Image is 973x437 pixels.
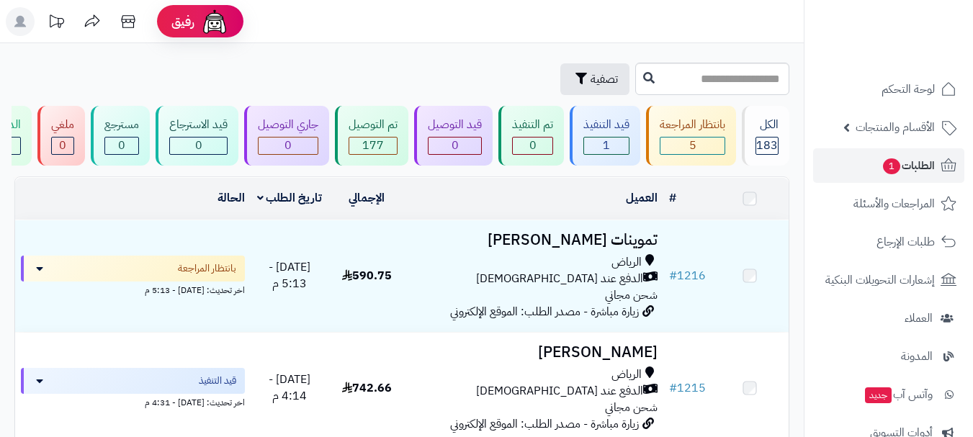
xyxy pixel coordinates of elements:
[269,258,310,292] span: [DATE] - 5:13 م
[669,379,677,397] span: #
[349,117,398,133] div: تم التوصيل
[513,138,552,154] div: 0
[660,138,725,154] div: 5
[813,263,964,297] a: إشعارات التحويلات البنكية
[349,138,397,154] div: 177
[429,138,481,154] div: 0
[349,189,385,207] a: الإجمالي
[813,72,964,107] a: لوحة التحكم
[626,189,658,207] a: العميل
[342,379,392,397] span: 742.66
[865,387,892,403] span: جديد
[153,106,241,166] a: قيد الاسترجاع 0
[611,254,642,271] span: الرياض
[259,138,318,154] div: 0
[428,117,482,133] div: قيد التوصيل
[476,271,643,287] span: الدفع عند [DEMOGRAPHIC_DATA]
[105,138,138,154] div: 0
[813,186,964,221] a: المراجعات والأسئلة
[88,106,153,166] a: مسترجع 0
[258,117,318,133] div: جاري التوصيل
[883,158,900,174] span: 1
[476,383,643,400] span: الدفع عند [DEMOGRAPHIC_DATA]
[332,106,411,166] a: تم التوصيل 177
[529,137,537,154] span: 0
[411,232,658,248] h3: تموينات [PERSON_NAME]
[825,270,935,290] span: إشعارات التحويلات البنكية
[605,399,658,416] span: شحن مجاني
[567,106,643,166] a: قيد التنفيذ 1
[178,261,236,276] span: بانتظار المراجعة
[756,137,778,154] span: 183
[669,189,676,207] a: #
[669,379,706,397] a: #1215
[584,138,629,154] div: 1
[591,71,618,88] span: تصفية
[583,117,629,133] div: قيد التنفيذ
[643,106,739,166] a: بانتظار المراجعة 5
[660,117,725,133] div: بانتظار المراجعة
[411,106,496,166] a: قيد التوصيل 0
[169,117,228,133] div: قيد الاسترجاع
[59,137,66,154] span: 0
[52,138,73,154] div: 0
[118,137,125,154] span: 0
[856,117,935,138] span: الأقسام والمنتجات
[560,63,629,95] button: تصفية
[669,267,706,284] a: #1216
[21,394,245,409] div: اخر تحديث: [DATE] - 4:31 م
[882,79,935,99] span: لوحة التحكم
[882,156,935,176] span: الطلبات
[611,366,642,383] span: الرياض
[269,371,310,405] span: [DATE] - 4:14 م
[813,148,964,183] a: الطلبات1
[813,377,964,412] a: وآتس آبجديد
[905,308,933,328] span: العملاء
[755,117,779,133] div: الكل
[362,137,384,154] span: 177
[411,344,658,361] h3: [PERSON_NAME]
[452,137,459,154] span: 0
[876,232,935,252] span: طلبات الإرجاع
[199,374,236,388] span: قيد التنفيذ
[496,106,567,166] a: تم التنفيذ 0
[603,137,610,154] span: 1
[284,137,292,154] span: 0
[195,137,202,154] span: 0
[853,194,935,214] span: المراجعات والأسئلة
[38,7,74,40] a: تحديثات المنصة
[257,189,323,207] a: تاريخ الطلب
[51,117,74,133] div: ملغي
[450,415,639,433] span: زيارة مباشرة - مصدر الطلب: الموقع الإلكتروني
[450,303,639,320] span: زيارة مباشرة - مصدر الطلب: الموقع الإلكتروني
[241,106,332,166] a: جاري التوصيل 0
[739,106,792,166] a: الكل183
[171,13,194,30] span: رفيق
[864,384,933,405] span: وآتس آب
[170,138,227,154] div: 0
[689,137,696,154] span: 5
[200,7,229,36] img: ai-face.png
[512,117,553,133] div: تم التنفيذ
[813,225,964,259] a: طلبات الإرجاع
[218,189,245,207] a: الحالة
[669,267,677,284] span: #
[21,281,245,297] div: اخر تحديث: [DATE] - 5:13 م
[342,267,392,284] span: 590.75
[875,40,959,71] img: logo-2.png
[813,301,964,335] a: العملاء
[813,339,964,374] a: المدونة
[901,346,933,366] span: المدونة
[104,117,139,133] div: مسترجع
[605,287,658,304] span: شحن مجاني
[35,106,88,166] a: ملغي 0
